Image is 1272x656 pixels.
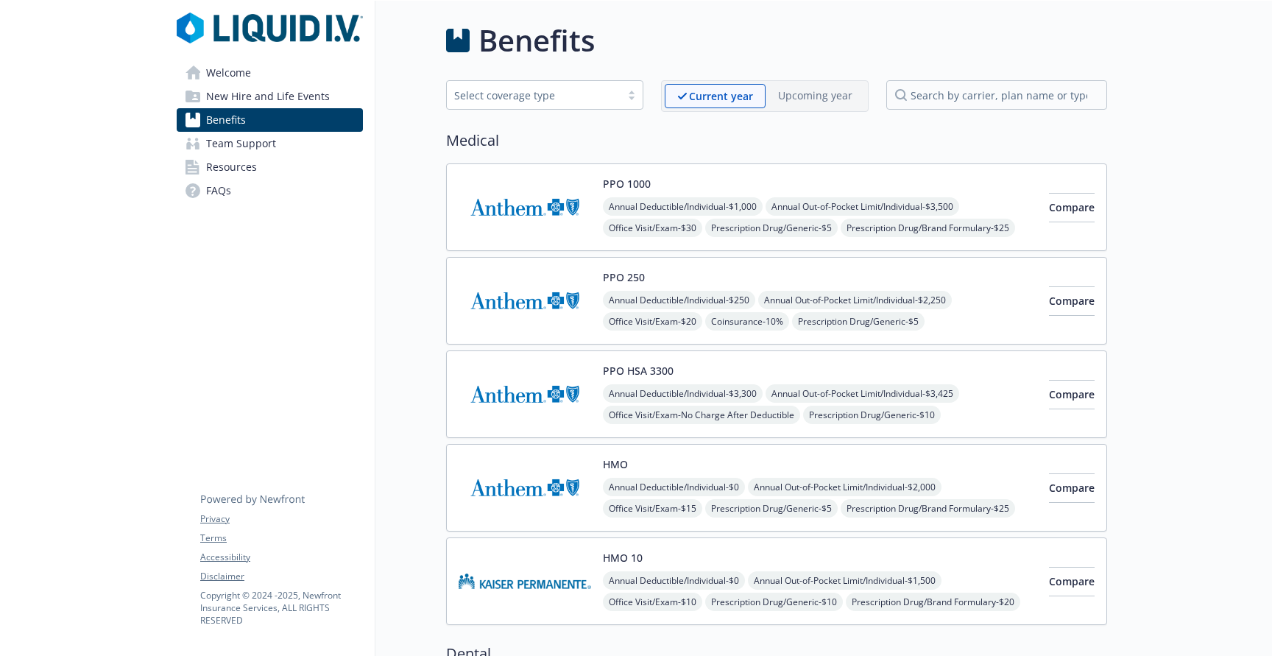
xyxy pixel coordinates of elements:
[778,88,852,103] p: Upcoming year
[206,108,246,132] span: Benefits
[603,363,674,378] button: PPO HSA 3300
[603,406,800,424] span: Office Visit/Exam - No Charge After Deductible
[177,108,363,132] a: Benefits
[200,589,362,627] p: Copyright © 2024 - 2025 , Newfront Insurance Services, ALL RIGHTS RESERVED
[846,593,1020,611] span: Prescription Drug/Brand Formulary - $20
[206,61,251,85] span: Welcome
[478,18,595,63] h1: Benefits
[603,499,702,518] span: Office Visit/Exam - $15
[200,532,362,545] a: Terms
[792,312,925,331] span: Prescription Drug/Generic - $5
[603,456,628,472] button: HMO
[1049,567,1095,596] button: Compare
[705,219,838,237] span: Prescription Drug/Generic - $5
[1049,380,1095,409] button: Compare
[603,312,702,331] span: Office Visit/Exam - $20
[459,550,591,613] img: Kaiser Permanente Insurance Company carrier logo
[206,179,231,202] span: FAQs
[206,85,330,108] span: New Hire and Life Events
[1049,200,1095,214] span: Compare
[459,456,591,519] img: Anthem Blue Cross carrier logo
[177,85,363,108] a: New Hire and Life Events
[689,88,753,104] p: Current year
[177,155,363,179] a: Resources
[841,499,1015,518] span: Prescription Drug/Brand Formulary - $25
[459,176,591,239] img: Anthem Blue Cross carrier logo
[1049,387,1095,401] span: Compare
[603,197,763,216] span: Annual Deductible/Individual - $1,000
[1049,481,1095,495] span: Compare
[1049,574,1095,588] span: Compare
[841,219,1015,237] span: Prescription Drug/Brand Formulary - $25
[200,570,362,583] a: Disclaimer
[766,197,959,216] span: Annual Out-of-Pocket Limit/Individual - $3,500
[766,84,865,108] span: Upcoming year
[1049,193,1095,222] button: Compare
[603,593,702,611] span: Office Visit/Exam - $10
[603,219,702,237] span: Office Visit/Exam - $30
[206,132,276,155] span: Team Support
[177,179,363,202] a: FAQs
[200,551,362,564] a: Accessibility
[603,550,643,565] button: HMO 10
[758,291,952,309] span: Annual Out-of-Pocket Limit/Individual - $2,250
[1049,286,1095,316] button: Compare
[603,571,745,590] span: Annual Deductible/Individual - $0
[603,176,651,191] button: PPO 1000
[459,269,591,332] img: Anthem Blue Cross carrier logo
[177,132,363,155] a: Team Support
[206,155,257,179] span: Resources
[177,61,363,85] a: Welcome
[705,312,789,331] span: Coinsurance - 10%
[748,478,941,496] span: Annual Out-of-Pocket Limit/Individual - $2,000
[603,291,755,309] span: Annual Deductible/Individual - $250
[705,499,838,518] span: Prescription Drug/Generic - $5
[446,130,1107,152] h2: Medical
[603,269,645,285] button: PPO 250
[803,406,941,424] span: Prescription Drug/Generic - $10
[766,384,959,403] span: Annual Out-of-Pocket Limit/Individual - $3,425
[603,384,763,403] span: Annual Deductible/Individual - $3,300
[603,478,745,496] span: Annual Deductible/Individual - $0
[748,571,941,590] span: Annual Out-of-Pocket Limit/Individual - $1,500
[1049,473,1095,503] button: Compare
[705,593,843,611] span: Prescription Drug/Generic - $10
[200,512,362,526] a: Privacy
[454,88,613,103] div: Select coverage type
[1049,294,1095,308] span: Compare
[886,80,1107,110] input: search by carrier, plan name or type
[459,363,591,426] img: Anthem Blue Cross carrier logo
